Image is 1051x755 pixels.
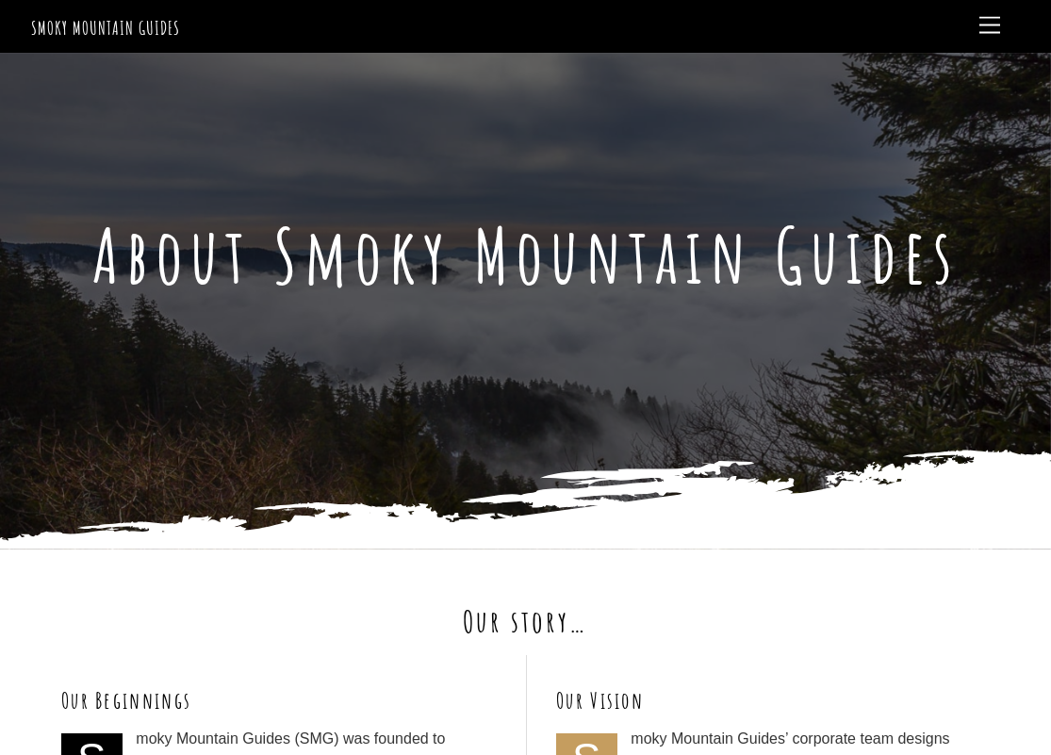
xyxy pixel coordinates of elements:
a: Menu [971,8,1009,44]
h3: Our Vision [556,685,990,715]
a: Smoky Mountain Guides [31,16,179,40]
h3: Our Beginnings [61,685,496,715]
h2: Our story… [31,601,1019,641]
